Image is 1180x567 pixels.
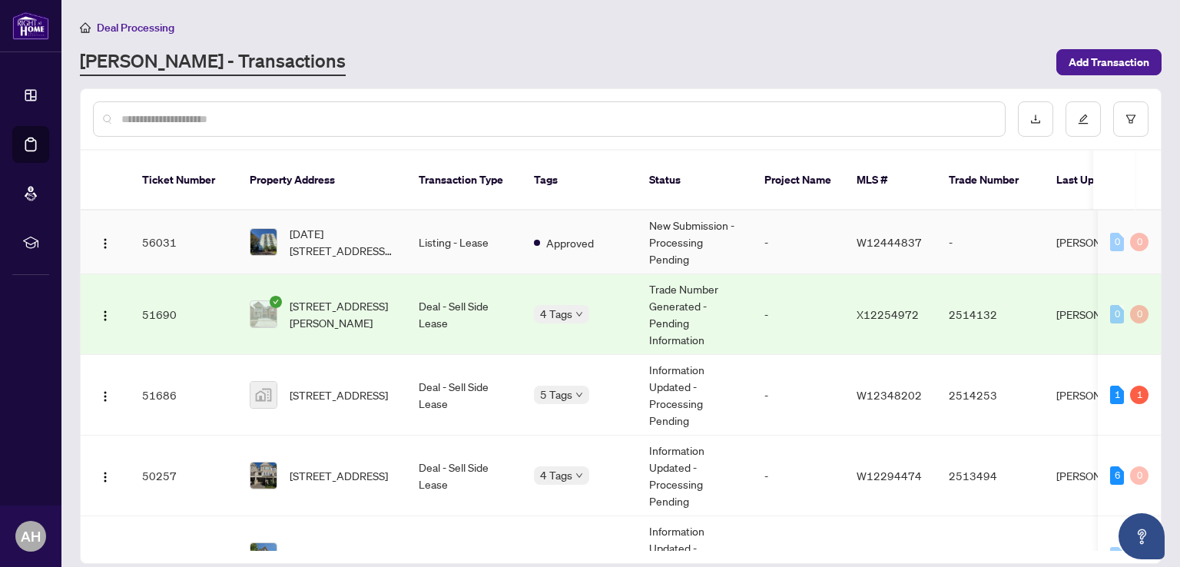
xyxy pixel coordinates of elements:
[857,469,922,482] span: W12294474
[637,151,752,211] th: Status
[93,230,118,254] button: Logo
[752,355,844,436] td: -
[130,355,237,436] td: 51686
[1110,466,1124,485] div: 6
[546,234,594,251] span: Approved
[1113,101,1149,137] button: filter
[857,307,919,321] span: X12254972
[857,235,922,249] span: W12444837
[857,388,922,402] span: W12348202
[290,548,388,565] span: [STREET_ADDRESS]
[1066,101,1101,137] button: edit
[857,549,922,563] span: W12348202
[290,297,394,331] span: [STREET_ADDRESS][PERSON_NAME]
[99,390,111,403] img: Logo
[575,391,583,399] span: down
[1069,50,1149,75] span: Add Transaction
[93,302,118,327] button: Logo
[1044,211,1159,274] td: [PERSON_NAME]
[270,296,282,308] span: check-circle
[936,211,1044,274] td: -
[130,436,237,516] td: 50257
[1078,114,1089,124] span: edit
[1130,233,1149,251] div: 0
[250,301,277,327] img: thumbnail-img
[406,151,522,211] th: Transaction Type
[406,274,522,355] td: Deal - Sell Side Lease
[237,151,406,211] th: Property Address
[250,463,277,489] img: thumbnail-img
[1130,466,1149,485] div: 0
[546,549,594,565] span: Approved
[130,274,237,355] td: 51690
[637,355,752,436] td: Information Updated - Processing Pending
[99,310,111,322] img: Logo
[290,467,388,484] span: [STREET_ADDRESS]
[250,382,277,408] img: thumbnail-img
[936,151,1044,211] th: Trade Number
[1130,305,1149,323] div: 0
[290,386,388,403] span: [STREET_ADDRESS]
[575,472,583,479] span: down
[80,48,346,76] a: [PERSON_NAME] - Transactions
[522,151,637,211] th: Tags
[752,211,844,274] td: -
[1110,547,1124,565] div: 0
[406,211,522,274] td: Listing - Lease
[406,436,522,516] td: Deal - Sell Side Lease
[130,211,237,274] td: 56031
[752,151,844,211] th: Project Name
[1110,233,1124,251] div: 0
[752,274,844,355] td: -
[290,225,394,259] span: [DATE][STREET_ADDRESS][PERSON_NAME]
[637,211,752,274] td: New Submission - Processing Pending
[844,151,936,211] th: MLS #
[540,305,572,323] span: 4 Tags
[936,274,1044,355] td: 2514132
[93,463,118,488] button: Logo
[1119,513,1165,559] button: Open asap
[637,436,752,516] td: Information Updated - Processing Pending
[99,237,111,250] img: Logo
[575,310,583,318] span: down
[250,229,277,255] img: thumbnail-img
[1110,386,1124,404] div: 1
[406,355,522,436] td: Deal - Sell Side Lease
[1044,436,1159,516] td: [PERSON_NAME]
[1030,114,1041,124] span: download
[637,274,752,355] td: Trade Number Generated - Pending Information
[936,436,1044,516] td: 2513494
[1056,49,1162,75] button: Add Transaction
[1110,305,1124,323] div: 0
[12,12,49,40] img: logo
[1044,355,1159,436] td: [PERSON_NAME]
[1130,386,1149,404] div: 1
[752,436,844,516] td: -
[93,383,118,407] button: Logo
[936,355,1044,436] td: 2514253
[540,386,572,403] span: 5 Tags
[1125,114,1136,124] span: filter
[97,21,174,35] span: Deal Processing
[80,22,91,33] span: home
[21,526,41,547] span: AH
[1018,101,1053,137] button: download
[540,466,572,484] span: 4 Tags
[99,471,111,483] img: Logo
[1044,274,1159,355] td: [PERSON_NAME]
[1044,151,1159,211] th: Last Updated By
[130,151,237,211] th: Ticket Number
